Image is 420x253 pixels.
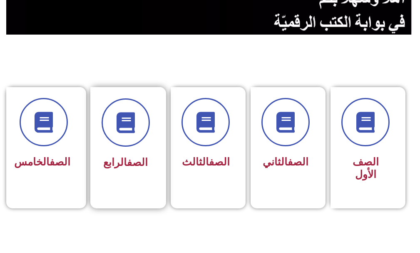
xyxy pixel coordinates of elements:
span: الثاني [263,156,308,168]
span: الرابع [103,156,148,168]
a: الصف [127,156,148,168]
a: الصف [50,156,70,168]
span: الثالث [182,156,230,168]
a: الصف [288,156,308,168]
a: الصف [209,156,230,168]
span: الخامس [14,156,70,168]
span: الصف الأول [353,156,379,180]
